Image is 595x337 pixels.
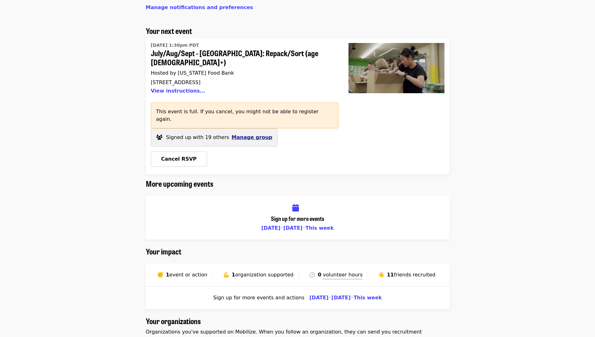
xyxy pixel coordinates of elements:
time: [DATE] 1:30pm PDT [151,42,199,49]
span: Manage group [231,134,272,140]
span: • [351,295,353,301]
div: [STREET_ADDRESS] [151,79,333,85]
span: organization supported [235,272,294,278]
span: flexed biceps emoji [223,272,229,278]
span: • [302,225,305,231]
img: July/Aug/Sept - Portland: Repack/Sort (age 8+) [348,43,444,93]
span: • [328,295,331,301]
span: raised fist emoji [157,272,163,278]
span: friends recruited [394,272,436,278]
a: [DATE] [332,295,351,301]
a: [DATE] [283,225,302,231]
a: July/Aug/Sept - Portland: Repack/Sort (age 8+) [151,40,333,98]
button: Cancel RSVP [151,152,207,167]
span: clock face three o'clock emoji [309,272,315,278]
span: Cancel RSVP [161,156,197,162]
span: waving hand emoji [378,272,384,278]
a: Manage notifications and preferences [146,4,253,10]
span: July/Aug/Sept - [GEOGRAPHIC_DATA]: Repack/Sort (age [DEMOGRAPHIC_DATA]+) [151,49,333,67]
a: July/Aug/Sept - Portland: Repack/Sort (age 8+) [343,38,449,174]
span: Your organizations [146,315,201,326]
i: calendar icon [292,203,299,212]
strong: 11 [387,272,394,278]
span: volunteer hours [323,272,363,278]
strong: 1 [166,272,169,278]
span: • [280,225,283,231]
a: [DATE] [310,295,329,301]
button: Manage group [231,134,272,141]
a: [DATE] [261,225,280,231]
span: Signed up with 19 others [166,134,229,140]
span: Your next event [146,25,192,36]
a: This week [305,225,334,231]
span: Hosted by [US_STATE] Food Bank [151,70,234,76]
a: This week [353,295,382,301]
span: Your impact [146,246,181,257]
strong: 0 [318,272,321,278]
strong: 1 [232,272,235,278]
p: This event is full. If you cancel, you might not be able to register again. [156,108,333,123]
span: More upcoming events [146,178,213,189]
span: Includes shifts from all organizations you've supported through Mobilize. Calculated based on shi... [321,272,363,279]
span: Sign up for more events [271,214,324,222]
i: users icon [156,134,162,140]
button: View instructions… [151,88,205,94]
span: Sign up for more events and actions [213,294,305,302]
span: event or action [169,272,207,278]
